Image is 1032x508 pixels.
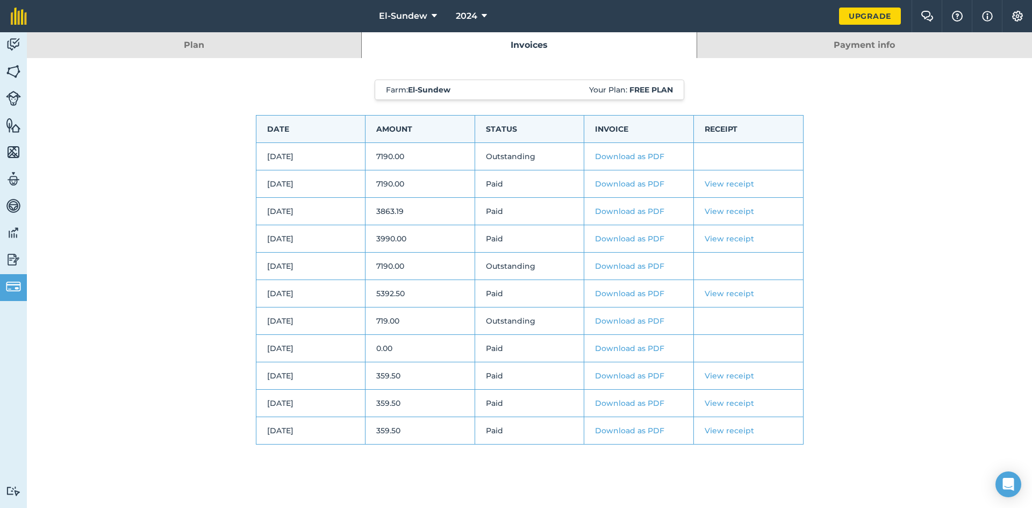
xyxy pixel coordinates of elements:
td: Date [256,116,365,143]
div: Open Intercom Messenger [995,471,1021,497]
td: [DATE] [256,198,365,225]
td: [DATE] [256,280,365,307]
td: [DATE] [256,417,365,445]
td: Paid [475,170,584,198]
td: Paid [475,280,584,307]
strong: Free plan [629,85,673,95]
span: El-Sundew [379,10,427,23]
img: A question mark icon [951,11,964,22]
img: svg+xml;base64,PD94bWwgdmVyc2lvbj0iMS4wIiBlbmNvZGluZz0idXRmLTgiPz4KPCEtLSBHZW5lcmF0b3I6IEFkb2JlIE... [6,198,21,214]
a: Payment info [697,32,1032,58]
a: Download as PDF [595,371,664,381]
td: 7190.00 [365,170,475,198]
td: Paid [475,335,584,362]
a: Download as PDF [595,316,664,326]
a: View receipt [705,398,754,408]
td: 719.00 [365,307,475,335]
td: Paid [475,198,584,225]
span: 2024 [456,10,477,23]
td: 3990.00 [365,225,475,253]
a: View receipt [705,426,754,435]
td: Receipt [693,116,803,143]
img: svg+xml;base64,PD94bWwgdmVyc2lvbj0iMS4wIiBlbmNvZGluZz0idXRmLTgiPz4KPCEtLSBHZW5lcmF0b3I6IEFkb2JlIE... [6,486,21,496]
td: [DATE] [256,307,365,335]
img: svg+xml;base64,PD94bWwgdmVyc2lvbj0iMS4wIiBlbmNvZGluZz0idXRmLTgiPz4KPCEtLSBHZW5lcmF0b3I6IEFkb2JlIE... [6,252,21,268]
td: Outstanding [475,307,584,335]
img: fieldmargin Logo [11,8,27,25]
a: Download as PDF [595,289,664,298]
strong: El-Sundew [408,85,450,95]
img: Two speech bubbles overlapping with the left bubble in the forefront [921,11,934,22]
td: Paid [475,390,584,417]
td: Outstanding [475,143,584,170]
a: Invoices [362,32,696,58]
a: View receipt [705,179,754,189]
td: [DATE] [256,362,365,390]
a: Download as PDF [595,179,664,189]
img: svg+xml;base64,PD94bWwgdmVyc2lvbj0iMS4wIiBlbmNvZGluZz0idXRmLTgiPz4KPCEtLSBHZW5lcmF0b3I6IEFkb2JlIE... [6,91,21,106]
img: svg+xml;base64,PD94bWwgdmVyc2lvbj0iMS4wIiBlbmNvZGluZz0idXRmLTgiPz4KPCEtLSBHZW5lcmF0b3I6IEFkb2JlIE... [6,171,21,187]
a: View receipt [705,371,754,381]
td: Paid [475,362,584,390]
a: Download as PDF [595,344,664,353]
td: [DATE] [256,143,365,170]
a: View receipt [705,206,754,216]
a: Download as PDF [595,234,664,244]
a: Download as PDF [595,206,664,216]
a: View receipt [705,289,754,298]
img: svg+xml;base64,PHN2ZyB4bWxucz0iaHR0cDovL3d3dy53My5vcmcvMjAwMC9zdmciIHdpZHRoPSI1NiIgaGVpZ2h0PSI2MC... [6,144,21,160]
td: [DATE] [256,253,365,280]
img: A cog icon [1011,11,1024,22]
span: Your Plan: [589,84,673,95]
img: svg+xml;base64,PD94bWwgdmVyc2lvbj0iMS4wIiBlbmNvZGluZz0idXRmLTgiPz4KPCEtLSBHZW5lcmF0b3I6IEFkb2JlIE... [6,37,21,53]
td: Amount [365,116,475,143]
img: svg+xml;base64,PHN2ZyB4bWxucz0iaHR0cDovL3d3dy53My5vcmcvMjAwMC9zdmciIHdpZHRoPSI1NiIgaGVpZ2h0PSI2MC... [6,117,21,133]
td: 0.00 [365,335,475,362]
td: [DATE] [256,390,365,417]
td: 3863.19 [365,198,475,225]
td: [DATE] [256,335,365,362]
td: 7190.00 [365,143,475,170]
td: Outstanding [475,253,584,280]
td: [DATE] [256,170,365,198]
td: Invoice [584,116,694,143]
td: 359.50 [365,362,475,390]
img: svg+xml;base64,PD94bWwgdmVyc2lvbj0iMS4wIiBlbmNvZGluZz0idXRmLTgiPz4KPCEtLSBHZW5lcmF0b3I6IEFkb2JlIE... [6,279,21,294]
td: 359.50 [365,390,475,417]
a: Download as PDF [595,261,664,271]
td: Paid [475,225,584,253]
a: View receipt [705,234,754,244]
a: Download as PDF [595,152,664,161]
td: Status [475,116,584,143]
a: Download as PDF [595,426,664,435]
a: Plan [27,32,361,58]
td: 5392.50 [365,280,475,307]
td: 7190.00 [365,253,475,280]
a: Download as PDF [595,398,664,408]
td: [DATE] [256,225,365,253]
img: svg+xml;base64,PD94bWwgdmVyc2lvbj0iMS4wIiBlbmNvZGluZz0idXRmLTgiPz4KPCEtLSBHZW5lcmF0b3I6IEFkb2JlIE... [6,225,21,241]
img: svg+xml;base64,PHN2ZyB4bWxucz0iaHR0cDovL3d3dy53My5vcmcvMjAwMC9zdmciIHdpZHRoPSI1NiIgaGVpZ2h0PSI2MC... [6,63,21,80]
span: Farm : [386,84,450,95]
a: Upgrade [839,8,901,25]
img: svg+xml;base64,PHN2ZyB4bWxucz0iaHR0cDovL3d3dy53My5vcmcvMjAwMC9zdmciIHdpZHRoPSIxNyIgaGVpZ2h0PSIxNy... [982,10,993,23]
td: Paid [475,417,584,445]
td: 359.50 [365,417,475,445]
